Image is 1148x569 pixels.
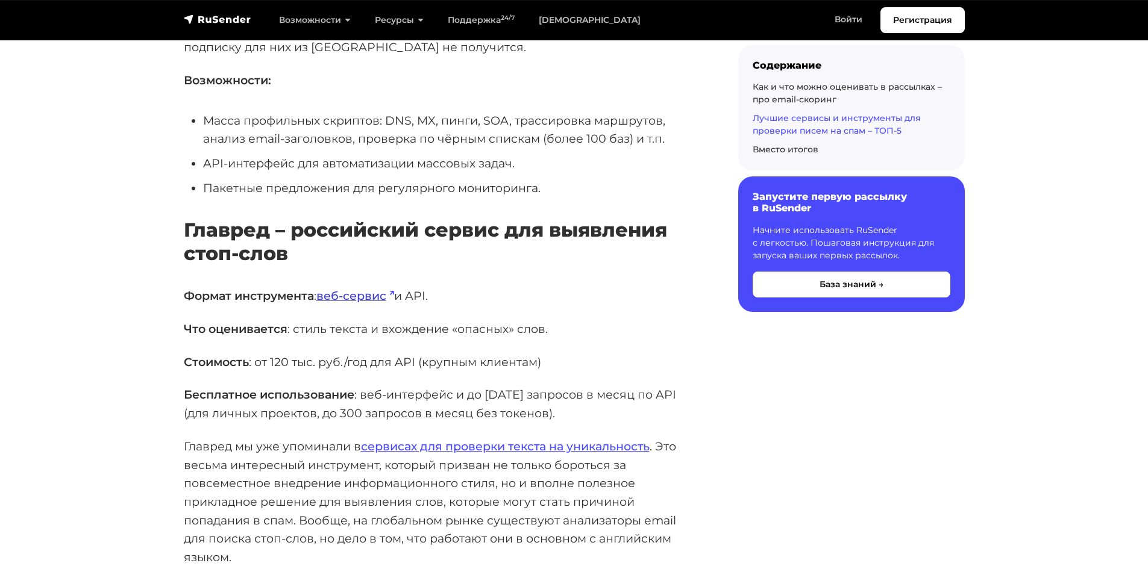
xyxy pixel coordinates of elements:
[184,355,249,369] strong: Стоимость
[184,322,287,336] strong: Что оценивается
[184,73,271,87] strong: Возможности:
[880,7,965,33] a: Регистрация
[184,353,700,372] p: : от 120 тыс. руб./год для API (крупным клиентам)
[203,179,700,197] li: Пакетные предложения для регулярного мониторинга.
[753,224,950,262] p: Начните использовать RuSender с легкостью. Пошаговая инструкция для запуска ваших первых рассылок.
[361,439,650,453] a: сервисах для проверки текста на уникальность
[753,191,950,214] h6: Запустите первую рассылку в RuSender
[753,81,942,105] a: Как и что можно оценивать в рассылках – про email-скоринг
[363,8,436,33] a: Ресурсы
[753,113,921,136] a: Лучшие сервисы и инструменты для проверки писем на спам – ТОП-5
[184,287,700,305] p: : и API.
[753,60,950,71] div: Содержание
[184,13,251,25] img: RuSender
[527,8,653,33] a: [DEMOGRAPHIC_DATA]
[184,387,354,402] strong: Бесплатное использование
[184,219,700,265] h3: Главред – российский сервис для выявления стоп-слов
[753,272,950,297] button: База знаний →
[436,8,527,33] a: Поддержка24/7
[316,288,394,303] a: веб-сервис
[267,8,363,33] a: Возможности
[184,320,700,338] p: : стиль текста и вхождение «опасных» слов.
[184,385,700,422] p: : веб-интерфейс и до [DATE] запросов в месяц по API (для личных проектов, до 300 запросов в месяц...
[184,437,700,567] p: Главред мы уже упоминали в . Это весьма интересный инструмент, который призван не только бороться...
[823,7,874,32] a: Войти
[738,176,965,311] a: Запустите первую рассылку в RuSender Начните использовать RuSender с легкостью. Пошаговая инструк...
[753,144,818,155] a: Вместо итогов
[184,288,314,303] strong: Формат инструмента
[203,154,700,173] li: API-интерфейс для автоматизации массовых задач.
[203,111,700,148] li: Масса профильных скриптов: DNS, MX, пинги, SOA, трассировка маршрутов, анализ email-заголовков, п...
[501,14,515,22] sup: 24/7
